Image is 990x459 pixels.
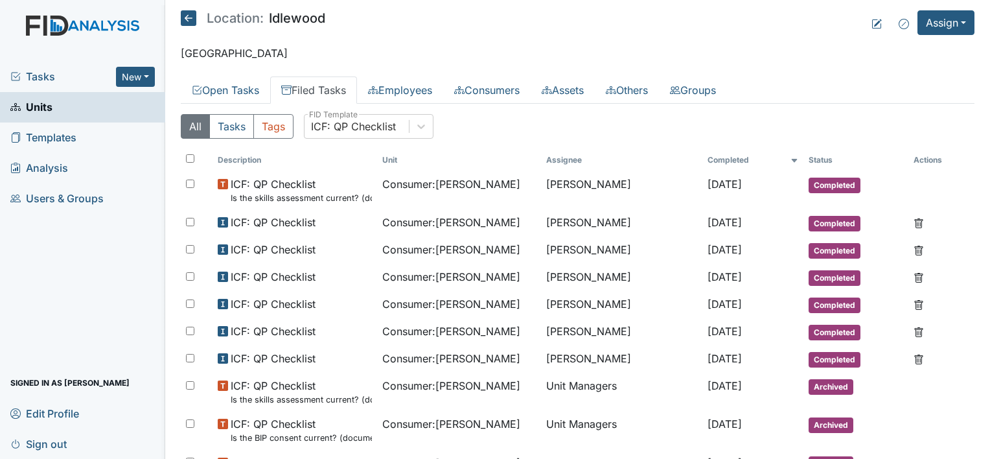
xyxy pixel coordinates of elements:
span: ICF: QP Checklist Is the BIP consent current? (document the date, BIP number in the comment section) [231,416,372,444]
button: Tags [253,114,294,139]
a: Filed Tasks [270,76,357,104]
span: Templates [10,128,76,148]
a: Others [595,76,659,104]
input: Toggle All Rows Selected [186,154,194,163]
span: [DATE] [708,243,742,256]
th: Assignee [541,149,702,171]
td: Unit Managers [541,411,702,449]
span: Consumer : [PERSON_NAME] [382,242,520,257]
div: Type filter [181,114,294,139]
span: Consumer : [PERSON_NAME] [382,351,520,366]
button: New [116,67,155,87]
span: [DATE] [708,379,742,392]
small: Is the skills assessment current? (document the date in the comment section) [231,192,372,204]
span: ICF: QP Checklist [231,296,316,312]
span: Consumer : [PERSON_NAME] [382,215,520,230]
span: Completed [809,216,860,231]
a: Delete [914,296,924,312]
span: Consumer : [PERSON_NAME] [382,416,520,432]
small: Is the BIP consent current? (document the date, BIP number in the comment section) [231,432,372,444]
th: Toggle SortBy [213,149,377,171]
td: [PERSON_NAME] [541,209,702,237]
span: Archived [809,418,853,433]
span: Analysis [10,158,68,178]
th: Toggle SortBy [702,149,803,171]
span: Location: [207,12,264,25]
span: [DATE] [708,352,742,365]
span: Completed [809,298,860,313]
td: [PERSON_NAME] [541,291,702,318]
a: Delete [914,242,924,257]
span: [DATE] [708,298,742,311]
span: ICF: QP Checklist Is the skills assessment current? (document the date in the comment section) [231,378,372,406]
button: All [181,114,210,139]
span: ICF: QP Checklist [231,269,316,285]
span: Signed in as [PERSON_NAME] [10,373,130,393]
a: Tasks [10,69,116,84]
h5: Idlewood [181,10,325,26]
a: Delete [914,324,924,339]
a: Open Tasks [181,76,270,104]
span: [DATE] [708,325,742,338]
a: Consumers [443,76,531,104]
span: Consumer : [PERSON_NAME] [382,378,520,394]
td: [PERSON_NAME] [541,318,702,346]
th: Toggle SortBy [377,149,542,171]
a: Delete [914,269,924,285]
span: Consumer : [PERSON_NAME] [382,176,520,192]
span: [DATE] [708,178,742,191]
span: Consumer : [PERSON_NAME] [382,269,520,285]
a: Delete [914,215,924,230]
span: Units [10,97,52,117]
span: ICF: QP Checklist [231,324,316,339]
td: [PERSON_NAME] [541,264,702,291]
button: Tasks [209,114,254,139]
span: Archived [809,379,853,395]
span: Sign out [10,434,67,454]
span: Users & Groups [10,189,104,209]
span: ICF: QP Checklist Is the skills assessment current? (document the date in the comment section) [231,176,372,204]
span: [DATE] [708,216,742,229]
span: Completed [809,325,860,340]
span: ICF: QP Checklist [231,351,316,366]
span: ICF: QP Checklist [231,215,316,230]
a: Groups [659,76,727,104]
span: Consumer : [PERSON_NAME] [382,296,520,312]
span: Completed [809,243,860,259]
td: [PERSON_NAME] [541,346,702,373]
a: Employees [357,76,443,104]
td: Unit Managers [541,373,702,411]
td: [PERSON_NAME] [541,237,702,264]
a: Assets [531,76,595,104]
div: ICF: QP Checklist [311,119,396,134]
span: [DATE] [708,418,742,430]
td: [PERSON_NAME] [541,171,702,209]
span: [DATE] [708,270,742,283]
span: ICF: QP Checklist [231,242,316,257]
span: Completed [809,270,860,286]
span: Edit Profile [10,403,79,423]
span: Completed [809,178,860,193]
span: Completed [809,352,860,368]
button: Assign [917,10,974,35]
p: [GEOGRAPHIC_DATA] [181,45,974,61]
a: Delete [914,351,924,366]
span: Consumer : [PERSON_NAME] [382,324,520,339]
small: Is the skills assessment current? (document the date in the comment section) [231,394,372,406]
th: Toggle SortBy [803,149,908,171]
th: Actions [908,149,973,171]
